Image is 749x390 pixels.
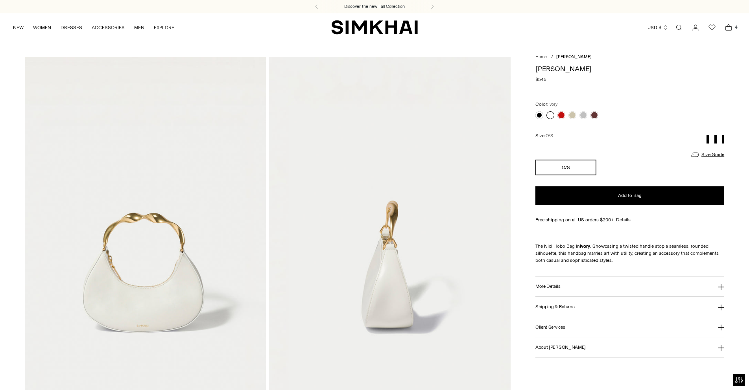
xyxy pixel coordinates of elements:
[535,54,547,59] a: Home
[535,186,724,205] button: Add to Bag
[535,243,724,264] div: The Nixi Hobo Bag in . Showcasing a twisted handle atop a seamless, rounded silhouette, this hand...
[154,19,174,36] a: EXPLORE
[61,19,82,36] a: DRESSES
[648,19,668,36] button: USD $
[92,19,125,36] a: ACCESSORIES
[732,24,740,31] span: 4
[535,345,586,350] h3: About [PERSON_NAME]
[344,4,405,10] a: Discover the new Fall Collection
[535,297,724,317] button: Shipping & Returns
[704,20,720,35] a: Wishlist
[134,19,144,36] a: MEN
[535,304,575,309] h3: Shipping & Returns
[535,216,724,223] div: Free shipping on all US orders $200+
[13,19,24,36] a: NEW
[535,284,560,289] h3: More Details
[535,54,724,61] nav: breadcrumbs
[551,54,553,61] div: /
[535,65,724,72] h1: [PERSON_NAME]
[535,76,546,83] span: $545
[535,277,724,297] button: More Details
[548,102,557,107] span: Ivory
[580,243,590,249] strong: Ivory
[690,150,724,160] a: Size Guide
[671,20,687,35] a: Open search modal
[618,192,642,199] span: Add to Bag
[688,20,703,35] a: Go to the account page
[535,325,565,330] h3: Client Services
[535,132,553,140] label: Size:
[535,337,724,357] button: About [PERSON_NAME]
[616,216,631,223] a: Details
[535,317,724,337] button: Client Services
[535,101,557,108] label: Color:
[33,19,51,36] a: WOMEN
[331,20,418,35] a: SIMKHAI
[721,20,736,35] a: Open cart modal
[535,160,596,175] button: O/S
[556,54,592,59] span: [PERSON_NAME]
[546,133,553,138] span: O/S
